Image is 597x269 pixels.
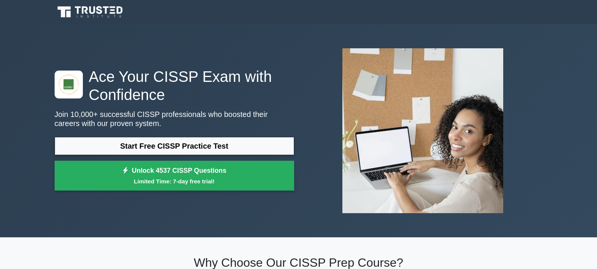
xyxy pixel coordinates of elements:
[55,161,294,191] a: Unlock 4537 CISSP QuestionsLimited Time: 7-day free trial!
[55,110,294,128] p: Join 10,000+ successful CISSP professionals who boosted their careers with our proven system.
[55,68,294,104] h1: Ace Your CISSP Exam with Confidence
[64,177,285,186] small: Limited Time: 7-day free trial!
[55,137,294,155] a: Start Free CISSP Practice Test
